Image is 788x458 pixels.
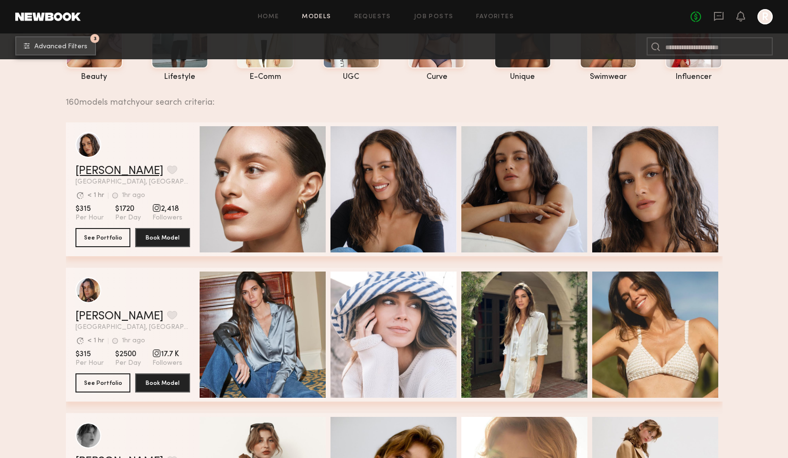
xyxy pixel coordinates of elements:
span: [GEOGRAPHIC_DATA], [GEOGRAPHIC_DATA] [75,179,190,185]
span: $1720 [115,204,141,214]
div: swimwear [580,73,637,81]
span: $315 [75,204,104,214]
span: $315 [75,349,104,359]
div: curve [408,73,465,81]
div: e-comm [237,73,294,81]
div: influencer [665,73,722,81]
div: 1hr ago [122,192,145,199]
div: unique [494,73,551,81]
a: Models [302,14,331,20]
div: < 1 hr [87,192,104,199]
a: R [757,9,773,24]
div: UGC [323,73,380,81]
span: 2,418 [152,204,182,214]
div: 1hr ago [122,338,145,344]
span: Followers [152,214,182,222]
span: [GEOGRAPHIC_DATA], [GEOGRAPHIC_DATA] [75,324,190,331]
div: beauty [66,73,123,81]
div: 160 models match your search criteria: [66,87,715,107]
button: See Portfolio [75,228,130,247]
span: 17.7 K [152,349,182,359]
button: Book Model [135,373,190,393]
a: Job Posts [414,14,454,20]
a: Home [258,14,279,20]
span: Followers [152,359,182,368]
a: [PERSON_NAME] [75,165,163,177]
div: lifestyle [151,73,208,81]
span: Per Day [115,359,141,368]
a: Favorites [476,14,514,20]
span: Per Day [115,214,141,222]
button: 3Advanced Filters [15,36,96,55]
span: Per Hour [75,359,104,368]
span: Per Hour [75,214,104,222]
span: $2500 [115,349,141,359]
button: See Portfolio [75,373,130,393]
span: Advanced Filters [34,44,87,50]
span: 3 [94,36,96,41]
button: Book Model [135,228,190,247]
a: Requests [354,14,391,20]
a: [PERSON_NAME] [75,311,163,322]
div: < 1 hr [87,338,104,344]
